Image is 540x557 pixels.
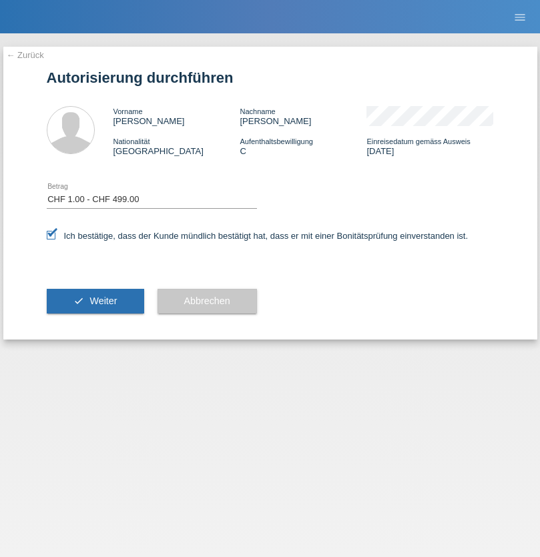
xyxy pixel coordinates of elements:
[513,11,527,24] i: menu
[240,136,366,156] div: C
[240,137,312,145] span: Aufenthaltsbewilligung
[113,106,240,126] div: [PERSON_NAME]
[507,13,533,21] a: menu
[73,296,84,306] i: check
[366,137,470,145] span: Einreisedatum gemäss Ausweis
[7,50,44,60] a: ← Zurück
[47,69,494,86] h1: Autorisierung durchführen
[89,296,117,306] span: Weiter
[158,289,257,314] button: Abbrechen
[113,107,143,115] span: Vorname
[184,296,230,306] span: Abbrechen
[47,231,469,241] label: Ich bestätige, dass der Kunde mündlich bestätigt hat, dass er mit einer Bonitätsprüfung einversta...
[47,289,144,314] button: check Weiter
[240,107,275,115] span: Nachname
[366,136,493,156] div: [DATE]
[113,136,240,156] div: [GEOGRAPHIC_DATA]
[113,137,150,145] span: Nationalität
[240,106,366,126] div: [PERSON_NAME]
